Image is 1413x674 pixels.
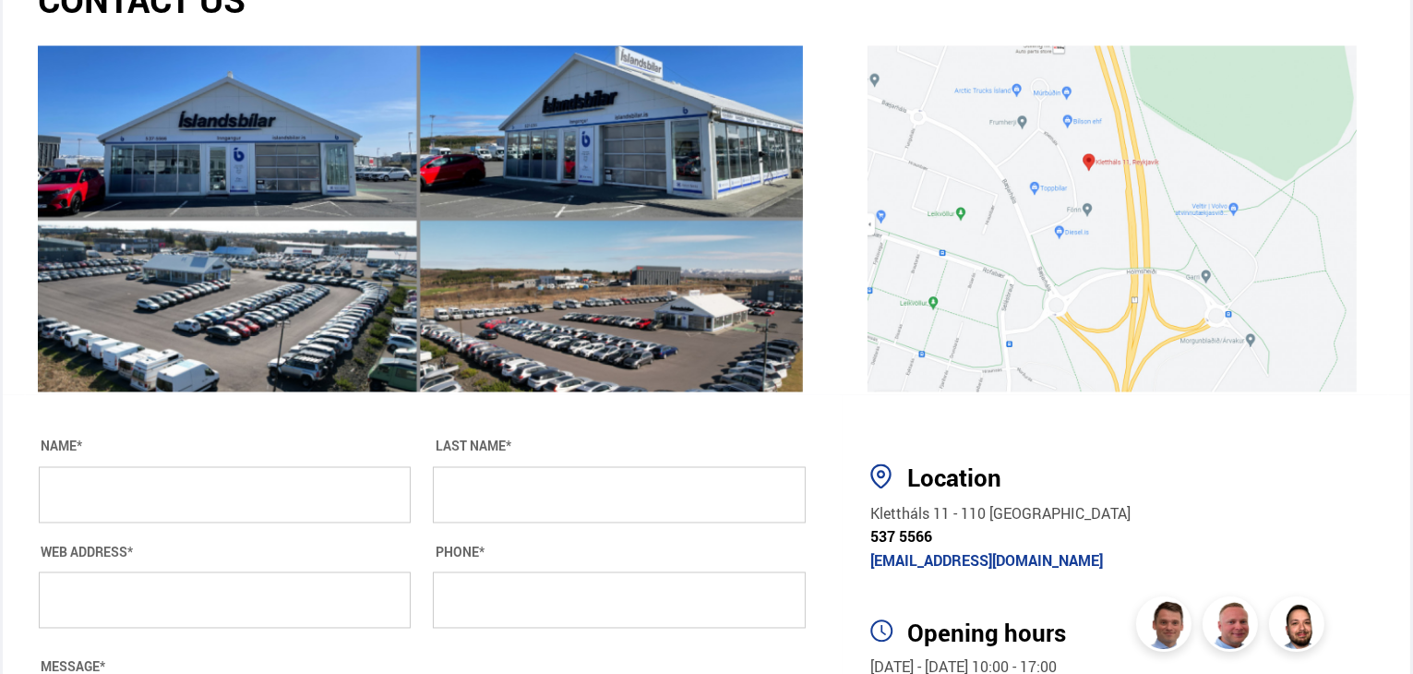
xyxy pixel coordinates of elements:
font: Location [907,462,1001,495]
img: 1RuqvkYfbre_JAo3.jpg [868,46,1356,392]
font: LAST NAME* [436,438,511,455]
img: zbR9Zwhy8qcY8p2N.png [38,46,803,392]
img: siFngHWaQ9KaOqBr.png [1205,599,1261,655]
a: 537 5566 [870,527,932,548]
font: Opening hours [907,617,1066,650]
img: nhp88E3Fdnt1Opn2.png [1272,599,1327,655]
a: Klettháls 11 - 110 [GEOGRAPHIC_DATA] [870,504,1131,524]
font: WEB ADDRESS* [42,544,134,561]
font: PHONE* [436,544,485,561]
font: NAME* [42,438,83,455]
button: Open LiveChat chat widget [15,7,70,63]
img: FbJEzSuNWCJXmdc-.webp [1139,599,1194,655]
img: 5L2kbIWUWlfci3BR.svg [870,620,893,643]
a: [EMAIL_ADDRESS][DOMAIN_NAME] [870,551,1103,572]
img: pw9sMCDar5Ii6RG5.svg [870,464,892,489]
